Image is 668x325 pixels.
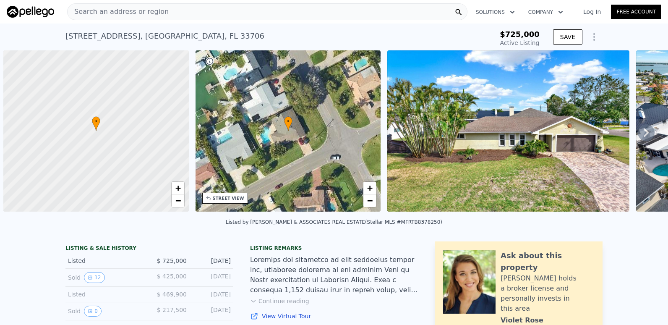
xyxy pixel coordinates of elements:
a: Zoom out [363,194,376,207]
div: Listing remarks [250,245,418,252]
span: Active Listing [500,39,540,46]
div: Loremips dol sitametco ad elit seddoeius tempor inc, utlaboree dolorema al eni adminim Veni qu No... [250,255,418,295]
div: • [92,116,100,131]
a: Log In [573,8,611,16]
span: $ 469,900 [157,291,187,298]
div: Listed [68,290,143,299]
a: View Virtual Tour [250,312,418,320]
div: Sold [68,306,143,317]
div: [STREET_ADDRESS] , [GEOGRAPHIC_DATA] , FL 33706 [65,30,264,42]
span: − [367,195,373,206]
button: View historical data [84,272,104,283]
div: Sold [68,272,143,283]
span: Search an address or region [68,7,169,17]
span: $ 425,000 [157,273,187,280]
img: Pellego [7,6,54,18]
span: $ 725,000 [157,257,187,264]
button: Show Options [586,29,603,45]
button: Company [522,5,570,20]
div: [PERSON_NAME] holds a broker license and personally invests in this area [501,273,594,314]
span: $725,000 [500,30,540,39]
div: [DATE] [193,257,231,265]
span: $ 217,500 [157,307,187,313]
a: Free Account [611,5,661,19]
button: View historical data [84,306,102,317]
span: • [284,118,292,125]
span: + [175,183,180,193]
div: STREET VIEW [213,195,244,202]
div: LISTING & SALE HISTORY [65,245,233,253]
span: + [367,183,373,193]
span: • [92,118,100,125]
div: Listed by [PERSON_NAME] & ASSOCIATES REAL ESTATE (Stellar MLS #MFRTB8378250) [226,219,442,225]
div: Listed [68,257,143,265]
button: SAVE [553,29,582,45]
a: Zoom in [363,182,376,194]
div: Ask about this property [501,250,594,273]
span: − [175,195,180,206]
a: Zoom in [172,182,184,194]
div: [DATE] [193,290,231,299]
div: [DATE] [193,306,231,317]
div: [DATE] [193,272,231,283]
img: Sale: 148216090 Parcel: 54591787 [387,50,629,212]
a: Zoom out [172,194,184,207]
button: Continue reading [250,297,309,305]
div: • [284,116,292,131]
button: Solutions [469,5,522,20]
